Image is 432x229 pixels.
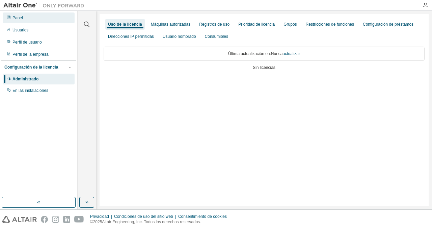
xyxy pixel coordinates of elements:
[63,216,70,223] img: linkedin.svg
[238,22,275,27] font: Prioridad de licencia
[93,220,102,224] font: 2025
[253,65,275,70] font: Sin licencias
[74,216,84,223] img: youtube.svg
[178,214,227,219] font: Consentimiento de cookies
[199,22,230,27] font: Registros de uso
[52,216,59,223] img: instagram.svg
[12,52,49,57] font: Perfil de la empresa
[108,34,154,39] font: Direcciones IP permitidas
[90,214,109,219] font: Privacidad
[163,34,196,39] font: Usuario nombrado
[12,16,23,20] font: Panel
[151,22,190,27] font: Máquinas autorizadas
[12,40,42,45] font: Perfil de usuario
[205,34,228,39] font: Consumibles
[12,77,38,81] font: Administrado
[283,51,300,56] font: actualizar
[114,214,173,219] font: Condiciones de uso del sitio web
[41,216,48,223] img: facebook.svg
[12,28,28,32] font: Usuarios
[90,220,93,224] font: ©
[4,65,58,70] font: Configuración de la licencia
[3,2,88,9] img: Altair Uno
[306,22,354,27] font: Restricciones de funciones
[228,51,271,56] font: Última actualización en:
[283,22,297,27] font: Grupos
[12,88,48,93] font: En las instalaciones
[271,51,283,56] font: Nunca
[102,220,201,224] font: Altair Engineering, Inc. Todos los derechos reservados.
[363,22,413,27] font: Configuración de préstamos
[2,216,37,223] img: altair_logo.svg
[108,22,142,27] font: Uso de la licencia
